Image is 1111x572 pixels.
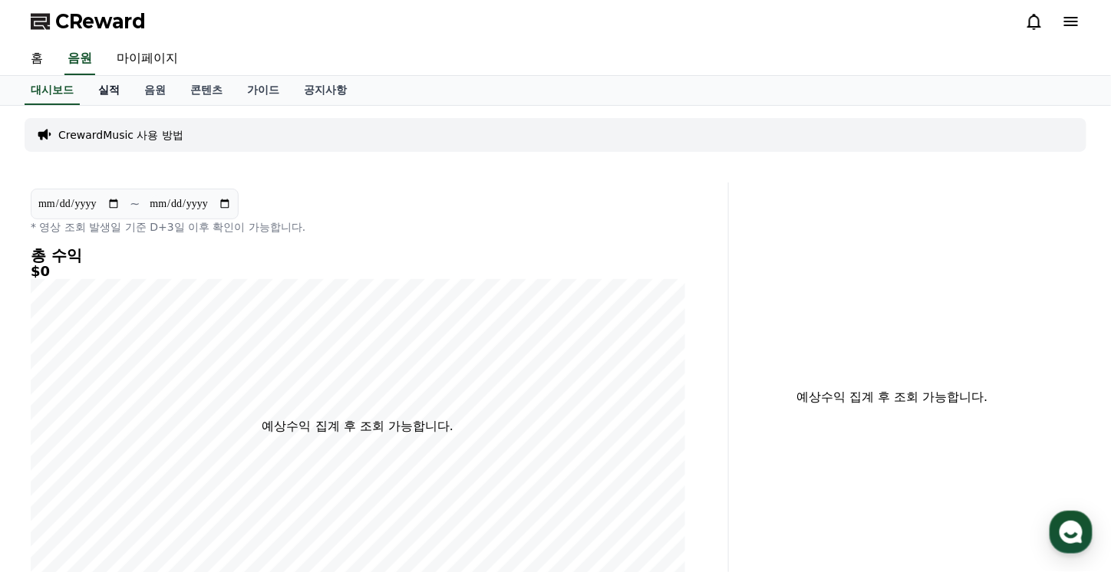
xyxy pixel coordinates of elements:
h4: 총 수익 [31,247,685,264]
span: 홈 [48,468,58,480]
a: 홈 [18,43,55,75]
span: 대화 [140,468,159,481]
a: CrewardMusic 사용 방법 [58,127,183,143]
p: 예상수익 집계 후 조회 가능합니다. [262,417,453,436]
p: 예상수익 집계 후 조회 가능합니다. [741,388,1043,406]
a: 홈 [5,445,101,483]
a: 공지사항 [292,76,359,105]
a: 마이페이지 [104,43,190,75]
p: * 영상 조회 발생일 기준 D+3일 이후 확인이 가능합니다. [31,219,685,235]
a: 음원 [64,43,95,75]
a: 가이드 [235,76,292,105]
a: 대화 [101,445,198,483]
a: 실적 [86,76,132,105]
a: 음원 [132,76,178,105]
span: CReward [55,9,146,34]
a: 콘텐츠 [178,76,235,105]
a: 대시보드 [25,76,80,105]
a: CReward [31,9,146,34]
span: 설정 [237,468,255,480]
p: ~ [130,195,140,213]
h5: $0 [31,264,685,279]
a: 설정 [198,445,295,483]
